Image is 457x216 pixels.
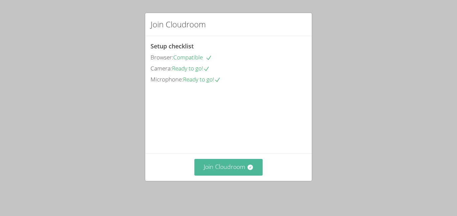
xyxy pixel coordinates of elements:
span: Ready to go! [172,64,210,72]
span: Ready to go! [183,75,221,83]
span: Compatible [173,53,212,61]
span: Microphone: [151,75,183,83]
span: Setup checklist [151,42,194,50]
span: Browser: [151,53,173,61]
button: Join Cloudroom [194,159,263,175]
h2: Join Cloudroom [151,18,206,30]
span: Camera: [151,64,172,72]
